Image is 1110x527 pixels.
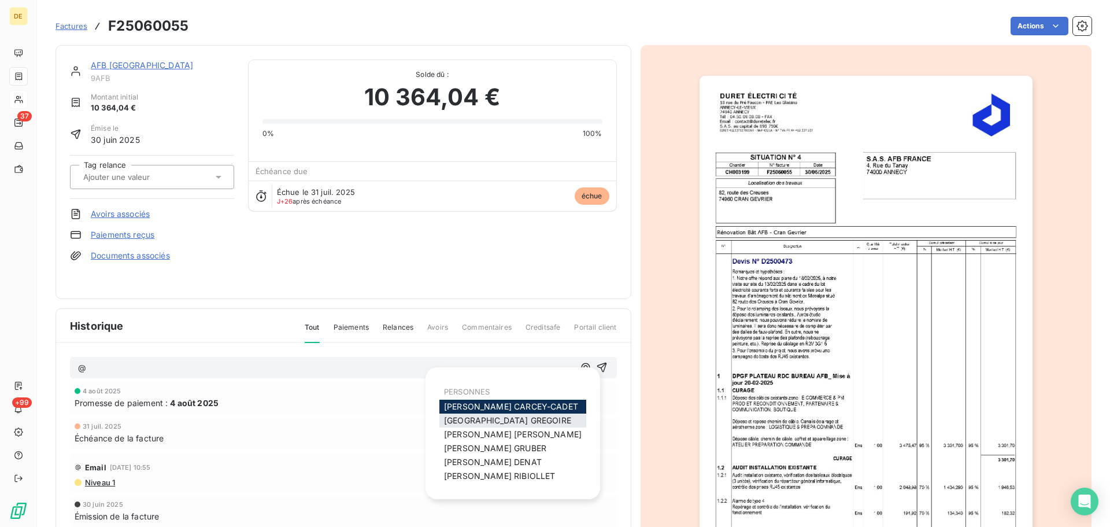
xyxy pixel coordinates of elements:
img: Logo LeanPay [9,502,28,520]
span: Factures [55,21,87,31]
span: Échéance de la facture [75,432,164,444]
a: Paiements reçus [91,229,154,241]
button: Actions [1011,17,1068,35]
span: échue [575,187,609,205]
a: 37 [9,113,27,132]
span: Tout [305,322,320,343]
span: 30 juin 2025 [91,134,140,146]
span: Avoirs [427,322,448,342]
span: PERSONNES [444,387,490,396]
a: Avoirs associés [91,208,150,220]
span: 10 364,04 € [364,80,500,115]
div: DE [9,7,28,25]
a: Factures [55,20,87,32]
span: Montant initial [91,92,138,102]
span: [PERSON_NAME] DENAT [444,457,542,467]
span: 0% [262,128,274,139]
span: 4 août 2025 [170,397,219,409]
span: 37 [17,111,32,121]
span: Échéance due [256,167,308,176]
span: 9AFB [91,73,234,83]
span: @ [78,363,86,373]
div: Open Intercom Messenger [1071,488,1098,515]
span: 4 août 2025 [83,388,121,395]
span: [GEOGRAPHIC_DATA] GREGOIRE [444,415,571,425]
span: Historique [70,318,124,334]
span: Commentaires [462,322,512,342]
span: Émise le [91,123,140,134]
span: après échéance [277,198,342,205]
span: 31 juil. 2025 [83,423,121,430]
span: Relances [383,322,413,342]
span: Promesse de paiement : [75,397,168,409]
h3: F25060055 [108,16,188,36]
span: Creditsafe [526,322,561,342]
a: AFB [GEOGRAPHIC_DATA] [91,60,193,70]
span: Portail client [574,322,616,342]
span: Paiements [334,322,369,342]
a: Documents associés [91,250,170,261]
span: [PERSON_NAME] GRUBER [444,443,546,453]
span: +99 [12,397,32,408]
span: [PERSON_NAME] CARCEY-CADET [444,401,578,411]
span: 30 juin 2025 [83,501,123,508]
span: Échue le 31 juil. 2025 [277,187,355,197]
span: [PERSON_NAME] [PERSON_NAME] [444,429,582,439]
span: Solde dû : [262,69,602,80]
span: 10 364,04 € [91,102,138,114]
span: Émission de la facture [75,510,159,522]
span: Email [85,463,106,472]
input: Ajouter une valeur [82,172,198,182]
span: 100% [583,128,602,139]
span: [DATE] 10:55 [110,464,151,471]
span: [PERSON_NAME] RIBIOLLET [444,471,555,481]
span: J+26 [277,197,293,205]
span: Niveau 1 [84,478,115,487]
